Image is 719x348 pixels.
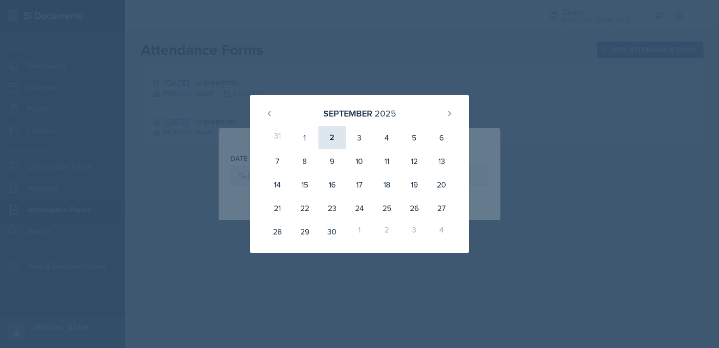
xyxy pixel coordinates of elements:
div: 3 [346,126,373,149]
div: 15 [291,173,318,196]
div: 4 [373,126,401,149]
div: 25 [373,196,401,220]
div: 14 [264,173,291,196]
div: 22 [291,196,318,220]
div: 1 [291,126,318,149]
div: 20 [428,173,455,196]
div: 2 [318,126,346,149]
div: 21 [264,196,291,220]
div: 28 [264,220,291,243]
div: 17 [346,173,373,196]
div: 2025 [375,107,396,120]
div: 18 [373,173,401,196]
div: 13 [428,149,455,173]
div: 6 [428,126,455,149]
div: 19 [401,173,428,196]
div: 10 [346,149,373,173]
div: 30 [318,220,346,243]
div: 24 [346,196,373,220]
div: 7 [264,149,291,173]
div: 31 [264,126,291,149]
div: 3 [401,220,428,243]
div: 5 [401,126,428,149]
div: 12 [401,149,428,173]
div: 29 [291,220,318,243]
div: 26 [401,196,428,220]
div: 16 [318,173,346,196]
div: September [323,107,372,120]
div: 11 [373,149,401,173]
div: 27 [428,196,455,220]
div: 8 [291,149,318,173]
div: 9 [318,149,346,173]
div: 23 [318,196,346,220]
div: 2 [373,220,401,243]
div: 4 [428,220,455,243]
div: 1 [346,220,373,243]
